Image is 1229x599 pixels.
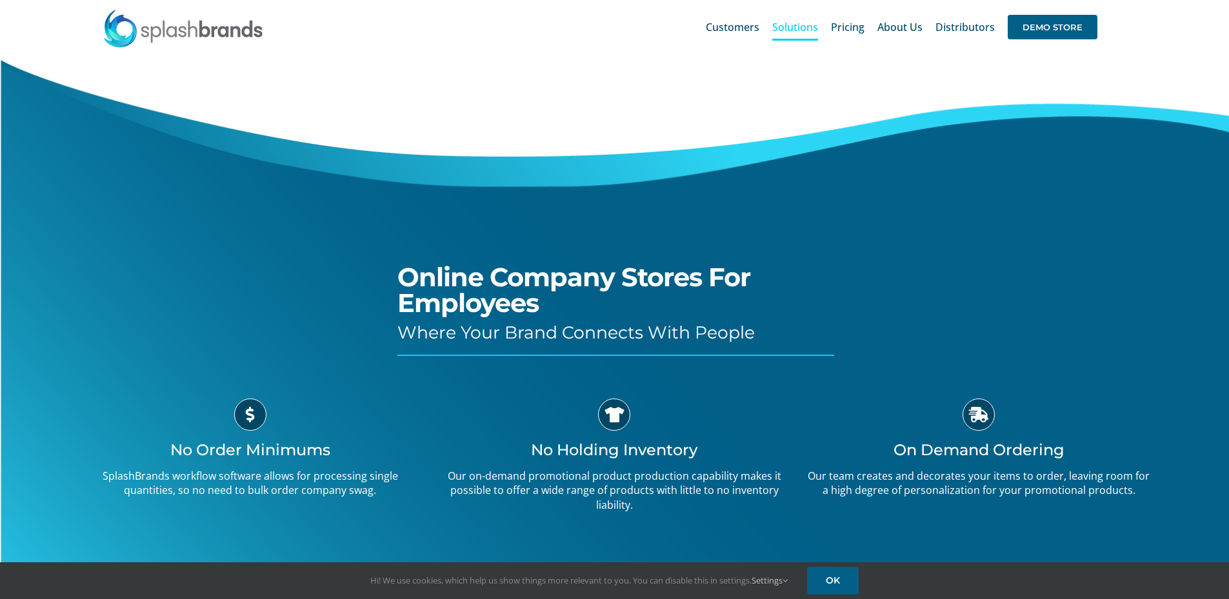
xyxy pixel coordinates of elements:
span: Hi! We use cookies, which help us show things more relevant to you. You can disable this in setti... [370,574,788,586]
span: About Us [877,22,923,32]
span: Distributors [935,22,995,32]
h3: No Holding Inventory [442,440,787,459]
h3: On Demand Ordering [806,440,1152,459]
span: DEMO STORE [1008,15,1097,39]
p: Our on-demand promotional product production capability makes it possible to offer a wide range o... [442,469,787,512]
p: SplashBrands workflow software allows for processing single quantities, so no need to bulk order ... [77,469,423,498]
a: Customers [706,6,759,48]
span: Solutions [772,22,818,32]
p: Our team creates and decorates your items to order, leaving room for a high degree of personaliza... [806,469,1152,498]
h3: No Order Minimums [77,440,423,459]
span: Pricing [831,22,864,32]
nav: Main Menu [706,6,1097,48]
a: OK [807,567,859,594]
span: Customers [706,22,759,32]
a: Pricing [831,6,864,48]
span: Online Company Stores For Employees [397,261,750,319]
a: DEMO STORE [1008,6,1097,48]
img: SplashBrands.com Logo [103,9,264,48]
a: Settings [752,574,788,586]
a: Distributors [935,6,995,48]
span: Where Your Brand Connects With People [397,322,755,343]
